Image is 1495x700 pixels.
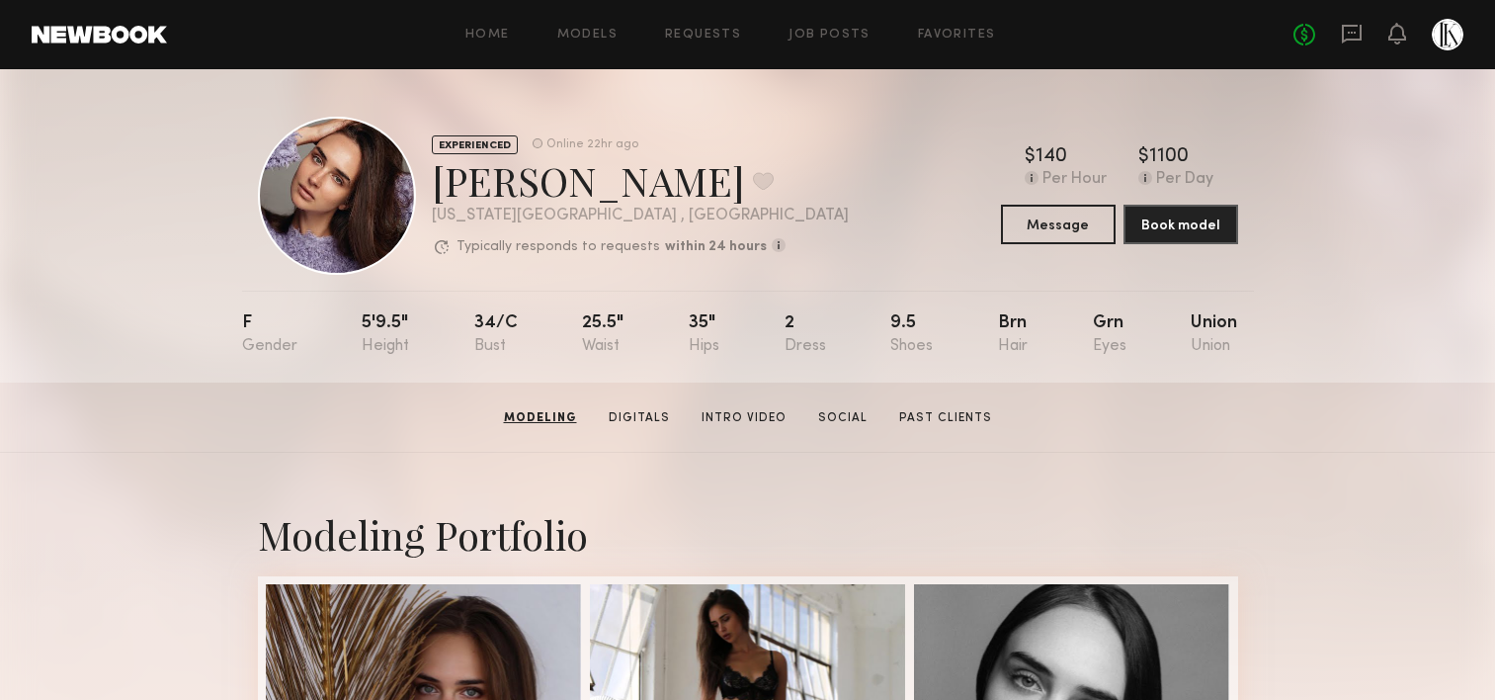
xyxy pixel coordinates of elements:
a: Intro Video [694,409,794,427]
a: Social [810,409,875,427]
div: [US_STATE][GEOGRAPHIC_DATA] , [GEOGRAPHIC_DATA] [432,208,849,224]
button: Message [1001,205,1116,244]
div: $ [1025,147,1036,167]
a: Past Clients [891,409,1000,427]
a: Job Posts [789,29,871,42]
div: Online 22hr ago [546,138,638,151]
div: 140 [1036,147,1067,167]
div: Brn [998,314,1028,355]
div: 9.5 [890,314,933,355]
div: Per Day [1156,171,1213,189]
div: 2 [785,314,826,355]
a: Requests [665,29,741,42]
div: $ [1138,147,1149,167]
div: 25.5" [582,314,623,355]
div: 1100 [1149,147,1189,167]
a: Modeling [496,409,585,427]
b: within 24 hours [665,240,767,254]
div: F [242,314,297,355]
a: Home [465,29,510,42]
a: Models [557,29,618,42]
p: Typically responds to requests [457,240,660,254]
div: [PERSON_NAME] [432,154,849,207]
div: Modeling Portfolio [258,508,1238,561]
div: 34/c [474,314,518,355]
div: 5'9.5" [362,314,409,355]
a: Digitals [601,409,678,427]
button: Book model [1123,205,1238,244]
a: Favorites [918,29,996,42]
div: Union [1191,314,1237,355]
div: 35" [689,314,719,355]
div: Per Hour [1042,171,1107,189]
div: Grn [1093,314,1126,355]
div: EXPERIENCED [432,135,518,154]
